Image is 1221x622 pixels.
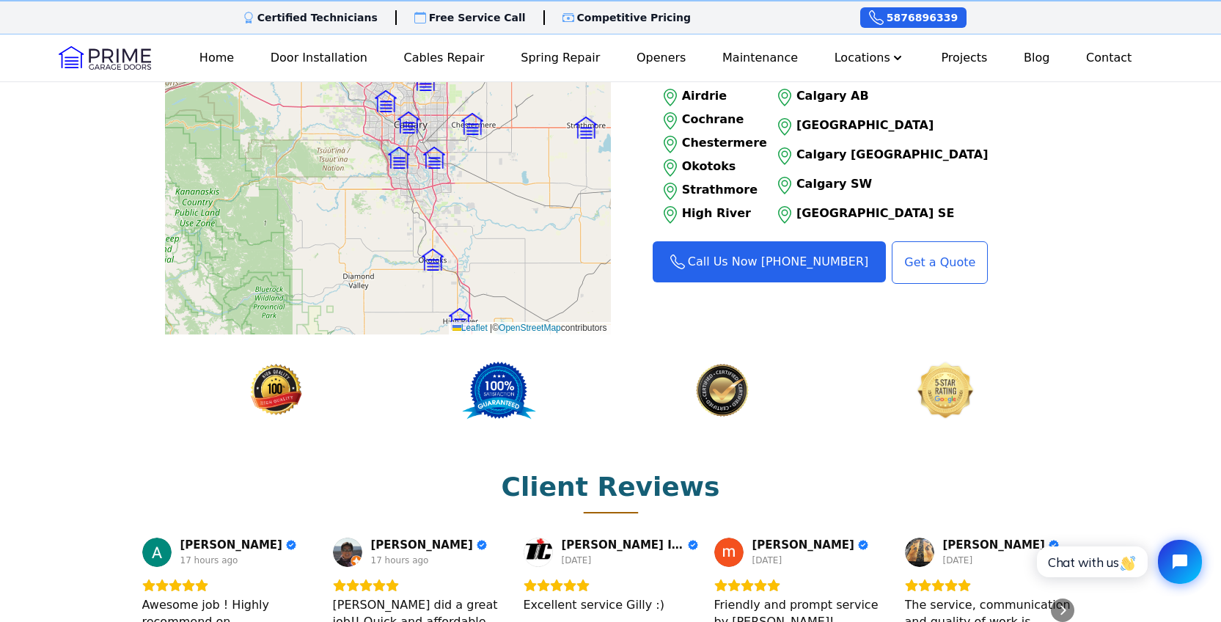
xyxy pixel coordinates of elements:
[194,43,240,73] a: Home
[773,86,989,109] a: Calgary AB
[142,579,317,592] div: Rating: 5.0 out of 5
[286,540,296,550] div: Verified Customer
[892,241,988,284] a: Get a Quote
[714,579,889,592] div: Rating: 5.0 out of 5
[333,579,507,592] div: Rating: 5.0 out of 5
[515,43,606,73] a: Spring Repair
[659,86,767,109] a: Airdrie
[388,361,611,420] img: 100% satisfation guaranteed
[562,538,684,552] span: [PERSON_NAME] Immigration Consultants
[796,146,989,164] p: Calgary [GEOGRAPHIC_DATA]
[834,361,1057,420] img: Certified
[659,156,767,180] a: Okotoks
[682,158,767,175] p: Okotoks
[371,538,487,552] a: Review by Josephine Tse
[659,133,767,156] a: Chestermere
[333,538,362,567] a: View on Google
[449,322,611,334] div: © contributors
[682,134,767,152] p: Chestermere
[1051,599,1074,622] div: Next
[860,7,967,28] a: 5876896339
[388,147,410,169] img: Marker
[858,540,868,550] div: Verified Customer
[773,203,989,227] a: [GEOGRAPHIC_DATA] SE
[752,538,868,552] a: Review by maurice Kandalaft
[577,10,692,25] p: Competitive Pricing
[1080,43,1137,73] a: Contact
[796,87,989,105] p: Calgary AB
[524,538,553,567] img: Thompson Immigration Consultants
[943,538,1045,552] span: [PERSON_NAME]
[714,538,744,567] img: maurice Kandalaft
[257,10,378,25] p: Certified Technicians
[575,117,597,139] img: Marker
[423,147,445,169] img: Marker
[688,540,698,550] div: Verified Customer
[659,203,767,227] a: High River
[490,323,492,333] span: |
[682,111,767,128] p: Cochrane
[905,579,1079,592] div: Rating: 5.0 out of 5
[773,174,989,197] a: Calgary SW
[562,538,698,552] a: Review by Thompson Immigration Consultants
[659,109,767,133] a: Cochrane
[752,538,854,552] span: [PERSON_NAME]
[147,599,171,622] div: Previous
[1021,527,1214,596] iframe: Tidio Chat
[943,555,973,566] div: [DATE]
[752,555,782,566] div: [DATE]
[397,111,419,133] img: Marker
[714,538,744,567] a: View on Google
[1018,43,1055,73] a: Blog
[375,90,397,112] img: Marker
[773,115,989,139] a: [GEOGRAPHIC_DATA]
[653,241,887,282] a: Call Us Now [PHONE_NUMBER]
[829,43,911,73] button: Locations
[611,361,834,420] img: Certified
[524,579,698,592] div: Rating: 5.0 out of 5
[796,175,989,193] p: Calgary SW
[659,180,767,203] a: Strathmore
[943,538,1059,552] a: Review by Brent
[562,555,592,566] div: [DATE]
[142,538,172,567] img: Anthony Tse
[398,43,491,73] a: Cables Repair
[631,43,692,73] a: Openers
[142,538,172,567] a: View on Google
[180,555,238,566] div: 17 hours ago
[935,43,993,73] a: Projects
[371,538,473,552] span: [PERSON_NAME]
[524,538,553,567] a: View on Google
[682,205,767,222] p: High River
[796,205,989,222] p: [GEOGRAPHIC_DATA] SE
[59,46,151,70] img: Logo
[461,113,483,135] img: Marker
[422,249,444,271] img: Marker
[165,361,388,420] img: 100% satisfation guaranteed
[524,596,698,613] div: Excellent service Gilly :)
[682,181,767,199] p: Strathmore
[905,538,934,567] a: View on Google
[477,540,487,550] div: Verified Customer
[449,308,471,330] img: Marker
[265,43,373,73] a: Door Installation
[180,538,282,552] span: [PERSON_NAME]
[371,555,429,566] div: 17 hours ago
[180,538,296,552] a: Review by Anthony Tse
[429,10,526,25] p: Free Service Call
[499,323,561,333] a: OpenStreetMap
[773,144,989,168] a: Calgary [GEOGRAPHIC_DATA]
[682,87,767,105] p: Airdrie
[502,472,720,502] h2: Client Reviews
[905,538,934,567] img: Brent
[452,323,488,333] a: Leaflet
[796,117,989,134] p: [GEOGRAPHIC_DATA]
[333,538,362,567] img: Josephine Tse
[716,43,804,73] a: Maintenance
